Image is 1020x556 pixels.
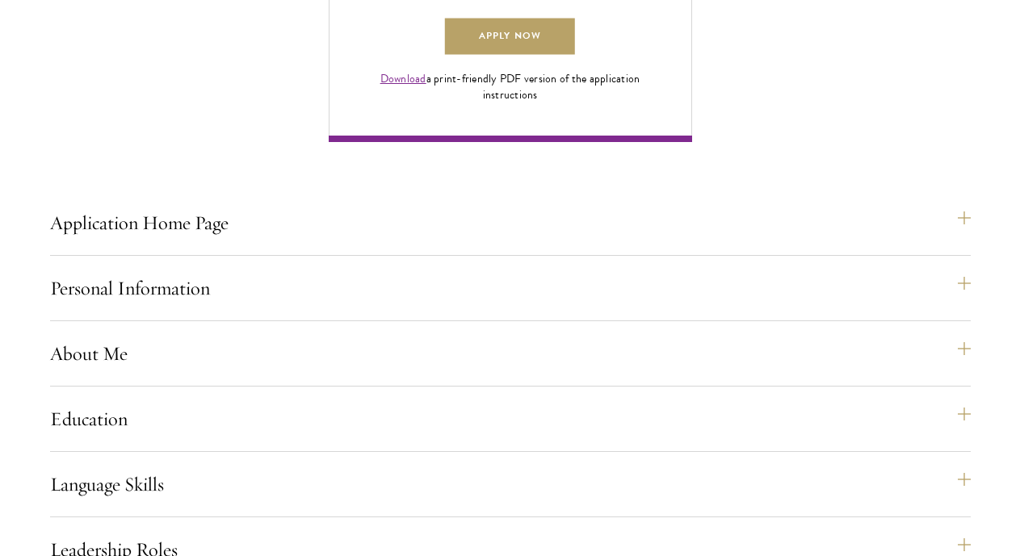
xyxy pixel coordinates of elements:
[50,334,971,373] button: About Me
[50,269,971,307] button: Personal Information
[50,203,971,242] button: Application Home Page
[50,465,971,504] button: Language Skills
[380,70,426,87] a: Download
[445,19,574,55] a: Apply Now
[362,71,659,103] div: a print-friendly PDF version of the application instructions
[50,399,971,438] button: Education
